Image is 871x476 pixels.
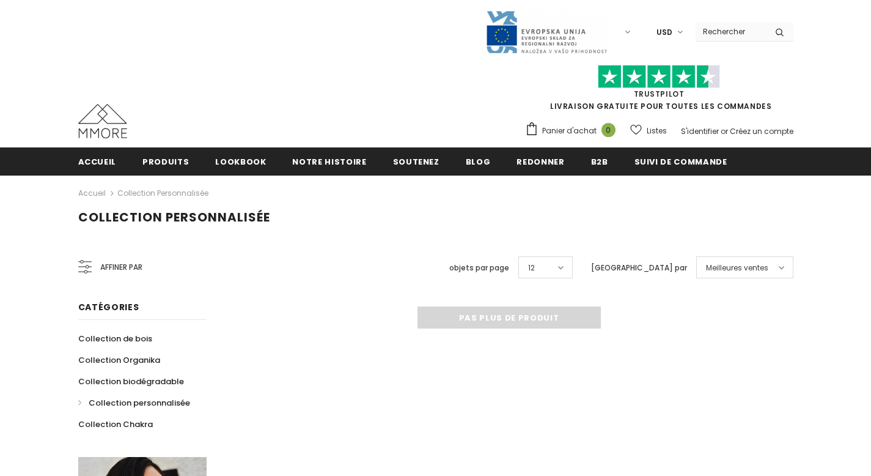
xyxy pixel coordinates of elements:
span: Collection Chakra [78,418,153,430]
span: Meilleures ventes [706,262,768,274]
span: Lookbook [215,156,266,168]
a: S'identifier [681,126,719,136]
a: Redonner [516,147,564,175]
a: Collection de bois [78,328,152,349]
a: Collection Chakra [78,414,153,435]
a: Collection Organika [78,349,160,371]
a: Listes [630,120,667,141]
a: Collection personnalisée [117,188,208,198]
label: objets par page [449,262,509,274]
a: Lookbook [215,147,266,175]
img: Cas MMORE [78,104,127,138]
span: Collection de bois [78,333,152,344]
span: Notre histoire [292,156,366,168]
span: soutenez [393,156,439,168]
input: Search Site [696,23,766,40]
label: [GEOGRAPHIC_DATA] par [591,262,687,274]
a: Créez un compte [730,126,793,136]
a: Blog [466,147,491,175]
span: Redonner [516,156,564,168]
img: Faites confiance aux étoiles pilotes [598,65,720,89]
a: Accueil [78,186,106,201]
a: Collection biodégradable [78,371,184,392]
span: Collection Organika [78,354,160,366]
span: Blog [466,156,491,168]
img: Javni Razpis [485,10,608,54]
span: Collection biodégradable [78,376,184,387]
span: Suivi de commande [634,156,727,168]
span: Panier d'achat [542,125,597,137]
span: Collection personnalisée [78,209,270,226]
a: Panier d'achat 0 [525,122,622,140]
span: 12 [528,262,535,274]
a: TrustPilot [634,89,685,99]
span: or [721,126,728,136]
a: Accueil [78,147,117,175]
a: Suivi de commande [634,147,727,175]
span: USD [656,26,672,39]
a: Produits [142,147,189,175]
span: 0 [601,123,616,137]
span: B2B [591,156,608,168]
a: Collection personnalisée [78,392,190,414]
a: Notre histoire [292,147,366,175]
a: soutenez [393,147,439,175]
span: LIVRAISON GRATUITE POUR TOUTES LES COMMANDES [525,70,793,111]
span: Collection personnalisée [89,397,190,409]
a: Javni Razpis [485,26,608,37]
span: Listes [647,125,667,137]
span: Accueil [78,156,117,168]
span: Produits [142,156,189,168]
span: Catégories [78,301,139,313]
span: Affiner par [100,261,142,274]
a: B2B [591,147,608,175]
